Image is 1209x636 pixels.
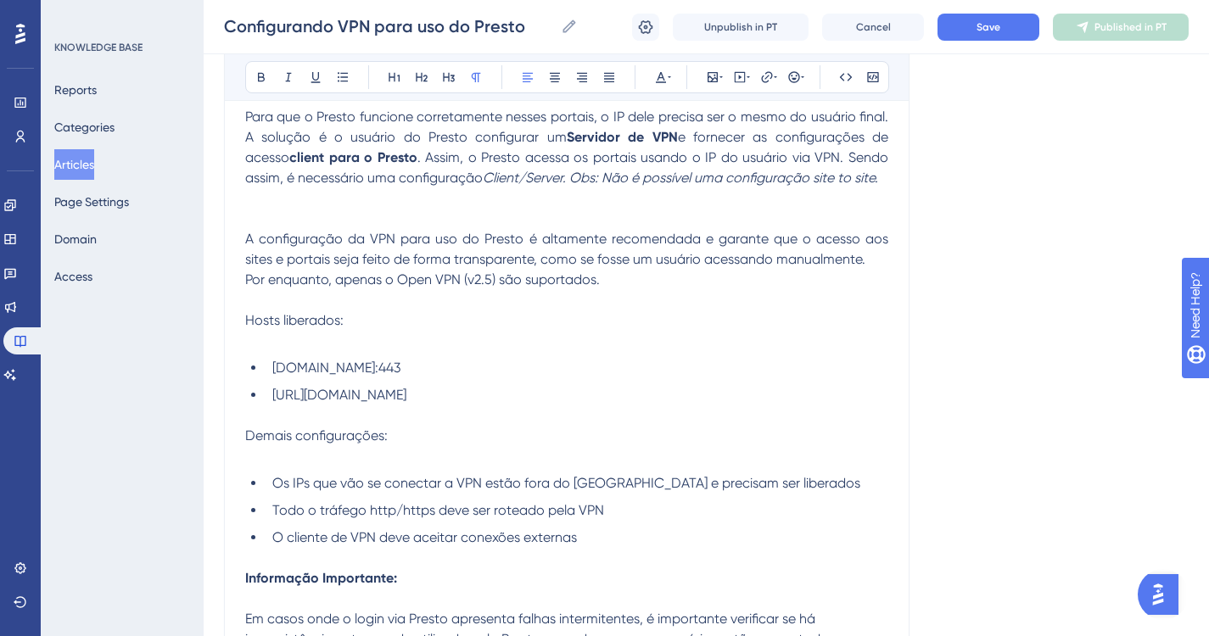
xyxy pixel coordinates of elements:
span: [URL][DOMAIN_NAME] [272,387,406,403]
span: Os IPs que vão se conectar a VPN estão fora do [GEOGRAPHIC_DATA] e precisam ser liberados [272,475,860,491]
span: A configuração da VPN para uso do Presto é altamente recomendada e garante que o acesso aos sites... [245,231,892,267]
span: Por enquanto, apenas o Open VPN (v2.5) são suportados. [245,271,600,287]
button: Categories [54,112,115,142]
iframe: UserGuiding AI Assistant Launcher [1138,569,1189,620]
span: [DOMAIN_NAME]:443 [272,360,400,376]
button: Save [938,14,1039,41]
button: Page Settings [54,187,129,217]
strong: Informação Importante: [245,570,397,586]
button: Reports [54,75,97,105]
button: Domain [54,224,97,254]
button: Articles [54,149,94,180]
span: . Assim, o Presto acessa os portais usando o IP do usuário via VPN. Sendo assim, é necessário uma... [245,149,892,186]
span: Todo o tráfego http/https deve ser roteado pela VPN [272,502,604,518]
div: KNOWLEDGE BASE [54,41,143,54]
button: Cancel [822,14,924,41]
span: Published in PT [1094,20,1167,34]
span: Unpublish in PT [704,20,777,34]
strong: Servidor de VPN [567,129,678,145]
span: O cliente de VPN deve aceitar conexões externas [272,529,577,545]
span: Cancel [856,20,891,34]
span: Hosts liberados: [245,312,344,328]
input: Article Name [224,14,554,38]
strong: client para o Presto [289,149,417,165]
button: Published in PT [1053,14,1189,41]
button: Access [54,261,92,292]
button: Unpublish in PT [673,14,809,41]
span: Demais configurações: [245,427,388,444]
span: Save [977,20,1000,34]
em: Client/Server. Obs: Não é possível uma configuração site to site. [483,170,878,186]
span: Need Help? [40,4,106,25]
span: Para que o Presto funcione corretamente nesses portais, o IP dele precisa ser o mesmo do usuário ... [245,109,892,145]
